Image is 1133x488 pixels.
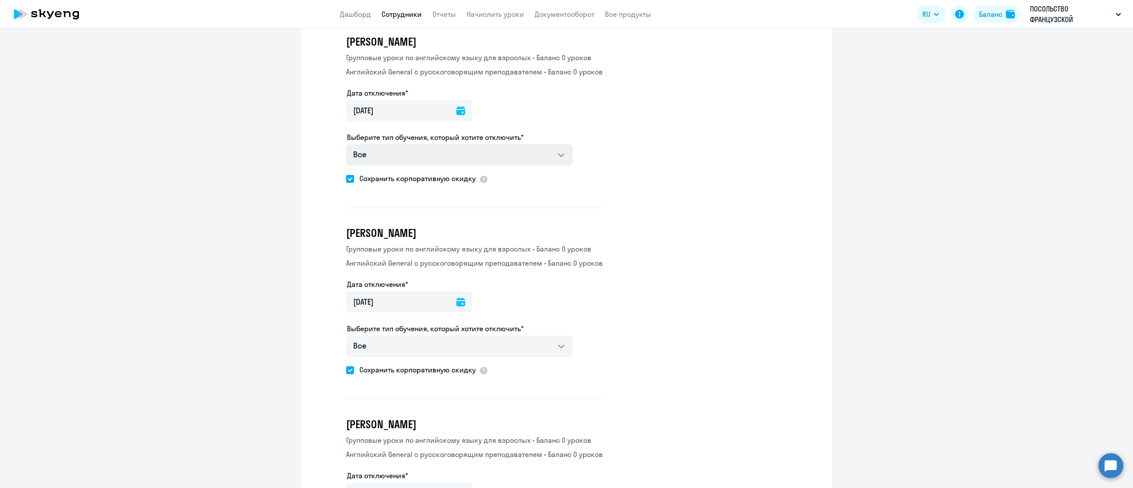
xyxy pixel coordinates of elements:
label: Дата отключения* [347,470,408,481]
p: ПОСОЛЬСТВО ФРАНЦУЗСКОЙ РЕСПУБЛИКИ, #184635 [1030,4,1112,25]
button: RU [916,5,945,23]
p: Групповые уроки по английскому языку для взрослых • Баланс 0 уроков [346,435,603,445]
button: ПОСОЛЬСТВО ФРАНЦУЗСКОЙ РЕСПУБЛИКИ, #184635 [1025,4,1125,25]
a: Документооборот [535,10,594,19]
span: Сохранить корпоративную скидку [354,173,476,184]
a: Дашборд [340,10,371,19]
span: [PERSON_NAME] [346,417,416,431]
p: Английский General с русскоговорящим преподавателем • Баланс 0 уроков [346,449,603,460]
span: RU [922,9,930,19]
button: Балансbalance [974,5,1020,23]
a: Отчеты [432,10,456,19]
input: дд.мм.гггг [346,291,472,313]
div: Баланс [979,9,1002,19]
p: Английский General с русскоговорящим преподавателем • Баланс 0 уроков [346,258,603,268]
label: Дата отключения* [347,88,408,98]
p: Групповые уроки по английскому языку для взрослых • Баланс 0 уроков [346,52,603,63]
span: [PERSON_NAME] [346,226,416,240]
p: Английский General с русскоговорящим преподавателем • Баланс 0 уроков [346,66,603,77]
span: [PERSON_NAME] [346,35,416,49]
a: Сотрудники [382,10,422,19]
a: Все продукты [605,10,651,19]
label: Дата отключения* [347,279,408,290]
span: Сохранить корпоративную скидку [354,364,476,375]
label: Выберите тип обучения, который хотите отключить* [347,323,524,334]
label: Выберите тип обучения, который хотите отключить* [347,132,524,143]
img: balance [1006,10,1015,19]
input: дд.мм.гггг [346,100,472,121]
p: Групповые уроки по английскому языку для взрослых • Баланс 0 уроков [346,244,603,254]
a: Начислить уроки [466,10,524,19]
